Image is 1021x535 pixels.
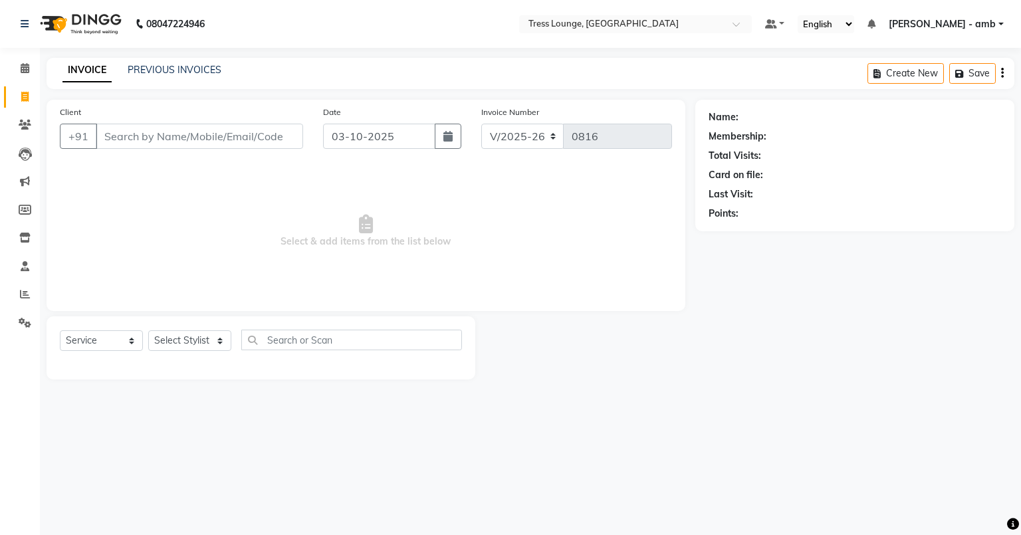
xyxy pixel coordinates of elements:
[60,165,672,298] span: Select & add items from the list below
[709,110,738,124] div: Name:
[146,5,205,43] b: 08047224946
[709,149,761,163] div: Total Visits:
[60,124,97,149] button: +91
[709,207,738,221] div: Points:
[709,130,766,144] div: Membership:
[949,63,996,84] button: Save
[867,63,944,84] button: Create New
[709,168,763,182] div: Card on file:
[62,58,112,82] a: INVOICE
[889,17,996,31] span: [PERSON_NAME] - amb
[323,106,341,118] label: Date
[60,106,81,118] label: Client
[128,64,221,76] a: PREVIOUS INVOICES
[709,187,753,201] div: Last Visit:
[481,106,539,118] label: Invoice Number
[241,330,462,350] input: Search or Scan
[34,5,125,43] img: logo
[96,124,303,149] input: Search by Name/Mobile/Email/Code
